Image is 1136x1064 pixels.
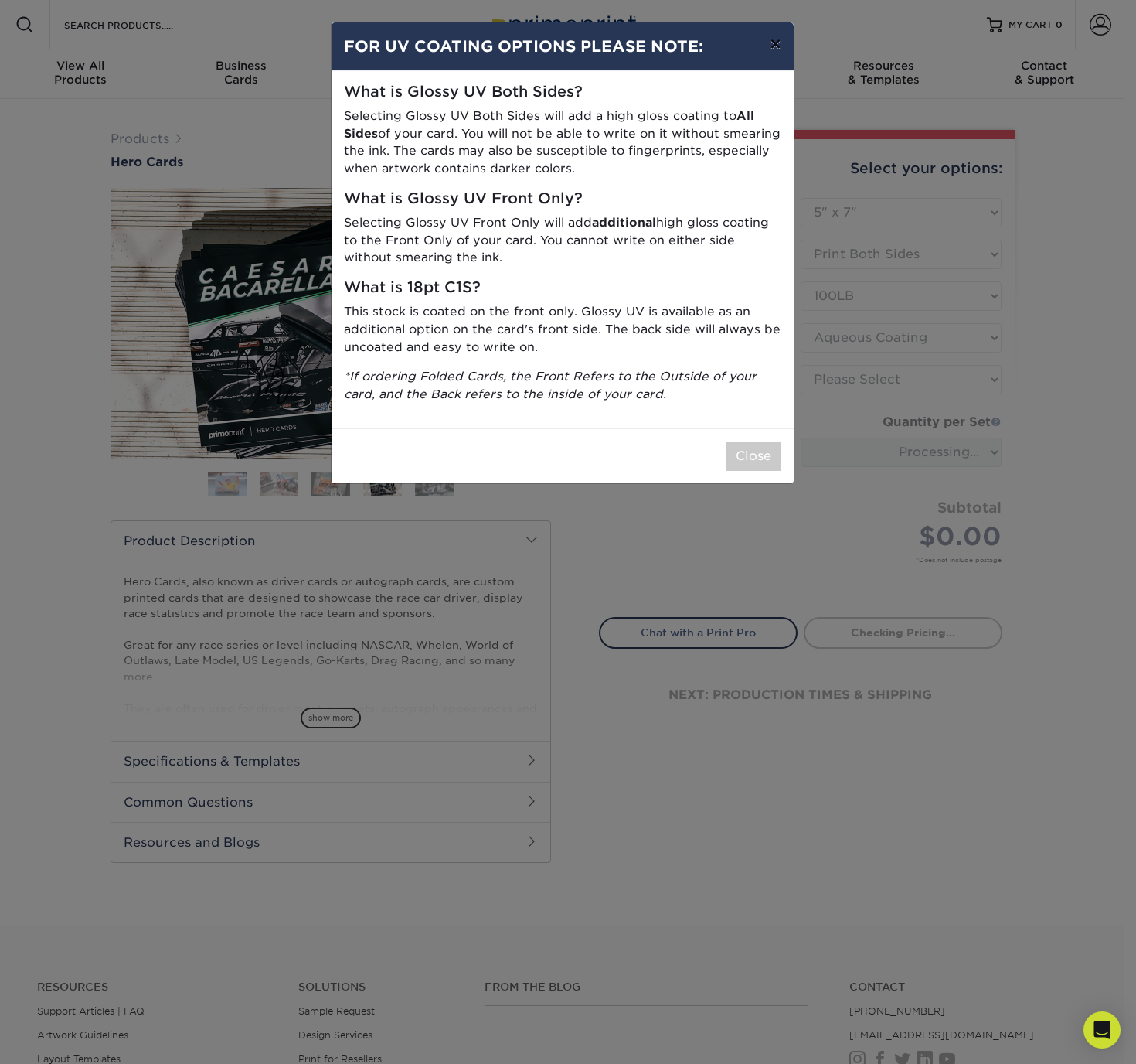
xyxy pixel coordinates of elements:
[726,442,781,471] button: Close
[344,303,781,356] p: This stock is coated on the front only. Glossy UV is available as an additional option on the car...
[344,279,781,297] h5: What is 18pt C1S?
[344,214,781,267] p: Selecting Glossy UV Front Only will add high gloss coating to the Front Only of your card. You ca...
[344,107,781,178] p: Selecting Glossy UV Both Sides will add a high gloss coating to of your card. You will not be abl...
[344,369,757,401] i: *If ordering Folded Cards, the Front Refers to the Outside of your card, and the Back refers to t...
[1083,1011,1121,1049] div: Open Intercom Messenger
[344,108,754,141] strong: All Sides
[344,190,781,208] h5: What is Glossy UV Front Only?
[344,84,781,101] h5: What is Glossy UV Both Sides?
[757,22,793,66] button: ×
[344,35,781,58] h4: FOR UV COATING OPTIONS PLEASE NOTE:
[592,215,656,230] strong: additional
